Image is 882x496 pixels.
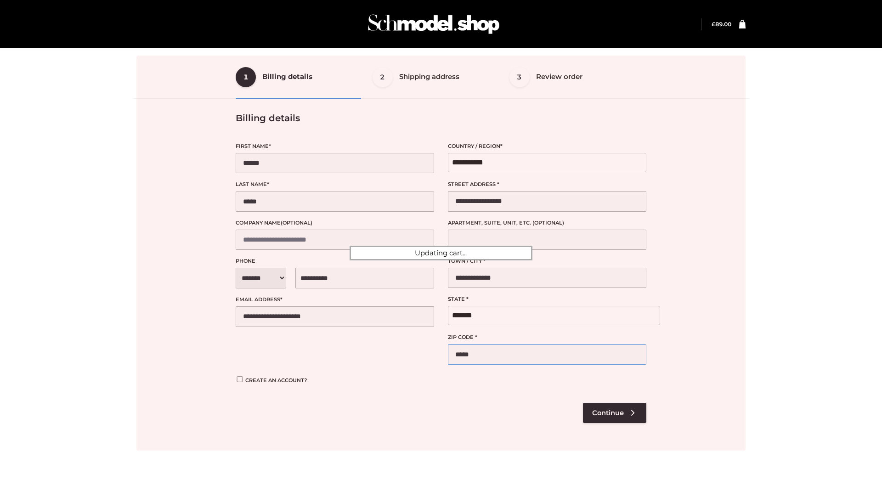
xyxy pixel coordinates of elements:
div: Updating cart... [350,246,532,260]
bdi: 89.00 [712,21,731,28]
img: Schmodel Admin 964 [365,6,503,42]
span: £ [712,21,715,28]
a: £89.00 [712,21,731,28]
